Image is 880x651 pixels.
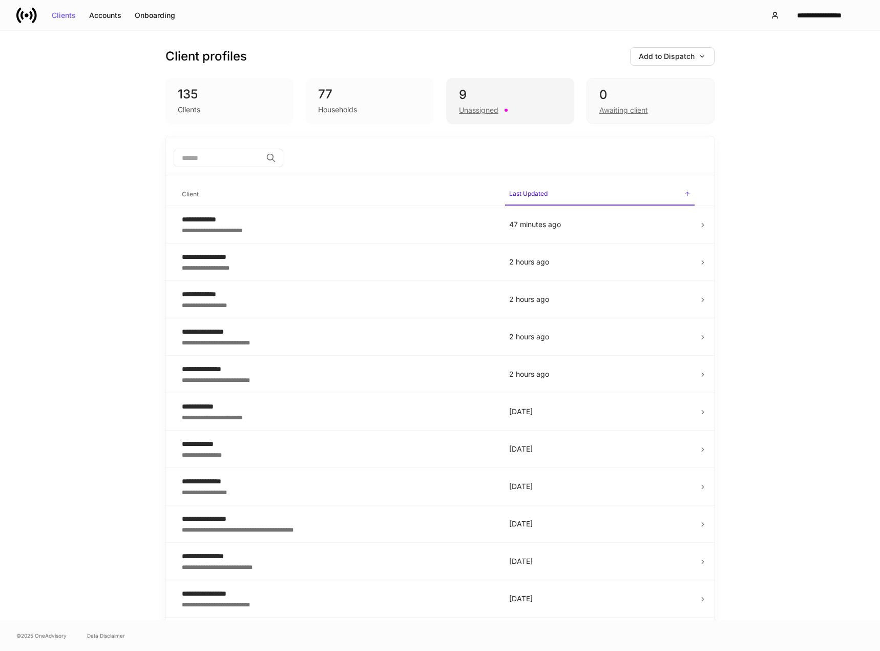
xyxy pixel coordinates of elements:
[446,78,574,124] div: 9Unassigned
[509,332,690,342] p: 2 hours ago
[509,481,690,492] p: [DATE]
[45,7,82,24] button: Clients
[318,86,422,103] div: 77
[459,87,561,103] div: 9
[135,12,175,19] div: Onboarding
[82,7,128,24] button: Accounts
[599,105,648,115] div: Awaiting client
[165,48,247,65] h3: Client profiles
[52,12,76,19] div: Clients
[509,406,690,417] p: [DATE]
[128,7,182,24] button: Onboarding
[318,105,357,115] div: Households
[87,632,125,640] a: Data Disclaimer
[509,257,690,267] p: 2 hours ago
[89,12,121,19] div: Accounts
[509,294,690,304] p: 2 hours ago
[178,184,497,205] span: Client
[509,556,690,566] p: [DATE]
[509,219,690,230] p: 47 minutes ago
[630,47,715,66] button: Add to Dispatch
[509,369,690,379] p: 2 hours ago
[178,86,281,103] div: 135
[639,53,706,60] div: Add to Dispatch
[182,189,199,199] h6: Client
[459,105,498,115] div: Unassigned
[509,189,548,198] h6: Last Updated
[16,632,67,640] span: © 2025 OneAdvisory
[586,78,715,124] div: 0Awaiting client
[509,519,690,529] p: [DATE]
[178,105,200,115] div: Clients
[509,444,690,454] p: [DATE]
[505,184,695,206] span: Last Updated
[509,594,690,604] p: [DATE]
[599,87,702,103] div: 0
